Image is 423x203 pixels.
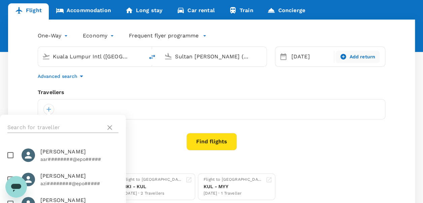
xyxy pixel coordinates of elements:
div: One-Way [38,30,69,41]
div: Flight to [GEOGRAPHIC_DATA] [124,176,183,183]
span: [PERSON_NAME] [40,172,118,180]
div: Economy [83,30,115,41]
a: Accommodation [49,3,118,20]
a: Long stay [118,3,170,20]
p: aar########@epo##### [40,156,118,163]
button: Open [139,56,141,57]
div: Travellers [38,88,385,96]
a: Train [222,3,260,20]
div: [DATE] · 1 Traveller [204,190,263,197]
input: Going to [175,51,252,62]
input: Depart from [53,51,130,62]
button: Advanced search [38,72,85,80]
input: Search for traveller [7,122,103,133]
p: azi########@epo##### [40,180,118,187]
span: Add return [349,53,375,60]
button: Find flights [186,133,237,150]
div: [DATE] · 2 Travellers [124,190,183,197]
div: [DATE] [289,50,333,63]
span: [PERSON_NAME] [40,148,118,156]
div: KUL - MYY [204,183,263,190]
a: Car rental [170,3,222,20]
a: Flight [8,3,49,20]
button: Frequent flyer programme [129,32,207,40]
p: Frequent flyer programme [129,32,199,40]
button: delete [144,49,160,65]
a: Concierge [260,3,312,20]
div: BKI - KUL [124,183,183,190]
p: Your recent search [38,164,385,171]
p: Advanced search [38,73,77,80]
button: Open [262,56,263,57]
div: Flight to [GEOGRAPHIC_DATA] [204,176,263,183]
iframe: Button to launch messaging window [5,176,27,198]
